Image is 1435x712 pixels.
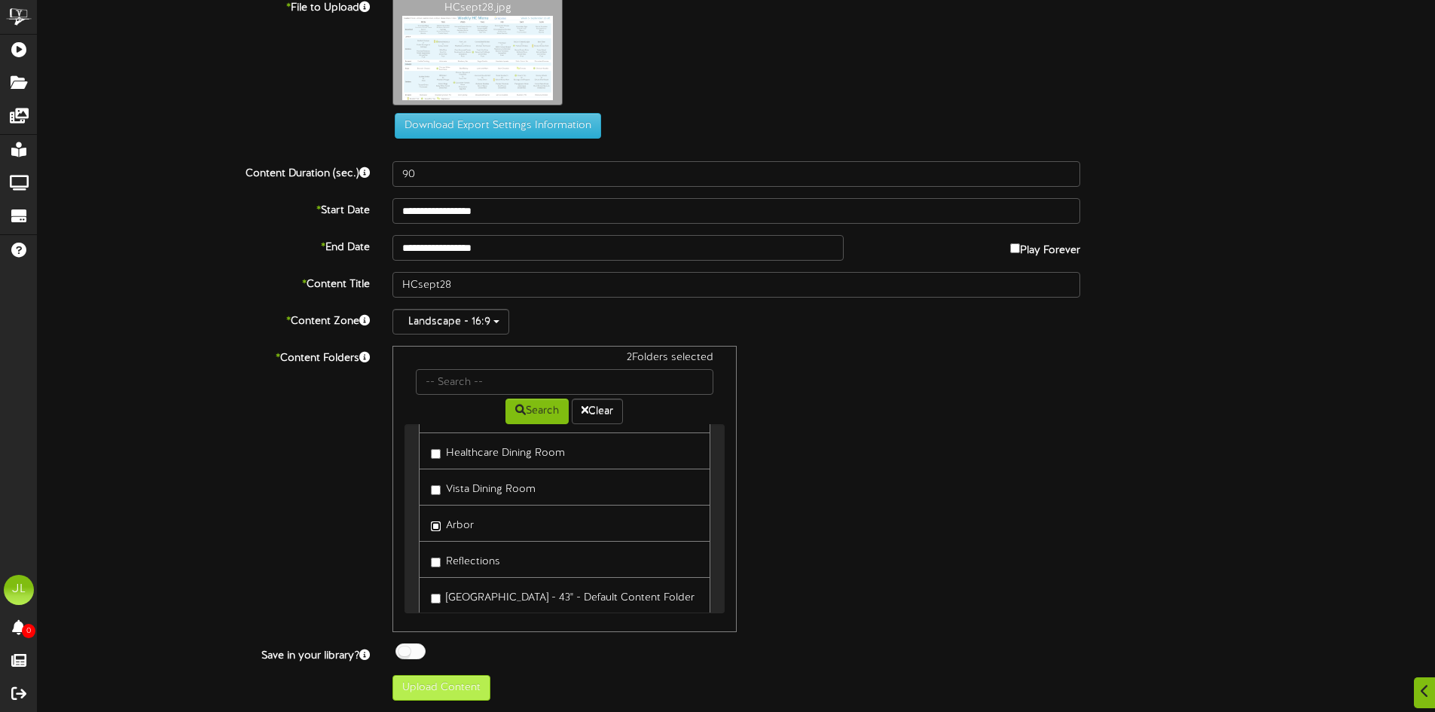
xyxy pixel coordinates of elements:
button: Upload Content [392,675,490,701]
label: Content Title [26,272,381,292]
span: 0 [22,624,35,638]
label: Reflections [431,549,500,570]
button: Landscape - 16:9 [392,309,509,335]
input: Reflections [431,558,441,567]
label: Play Forever [1010,235,1080,258]
input: Healthcare Dining Room [431,449,441,459]
div: JL [4,575,34,605]
label: Content Duration (sec.) [26,161,381,182]
a: Download Export Settings Information [387,121,601,132]
button: Download Export Settings Information [395,113,601,139]
label: [GEOGRAPHIC_DATA] - 43" - Default Content Folder [431,585,695,606]
label: Content Zone [26,309,381,329]
button: Search [505,399,569,424]
input: -- Search -- [416,369,713,395]
label: Arbor [431,513,474,533]
label: End Date [26,235,381,255]
label: Start Date [26,198,381,218]
input: Arbor [431,521,441,531]
input: Vista Dining Room [431,485,441,495]
label: Healthcare Dining Room [431,441,565,461]
input: Title of this Content [392,272,1080,298]
button: Clear [572,399,623,424]
label: Save in your library? [26,643,381,664]
input: Play Forever [1010,243,1020,253]
div: 2 Folders selected [405,350,724,369]
label: Vista Dining Room [431,477,536,497]
input: [GEOGRAPHIC_DATA] - 43" - Default Content Folder [431,594,441,604]
label: Content Folders [26,346,381,366]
